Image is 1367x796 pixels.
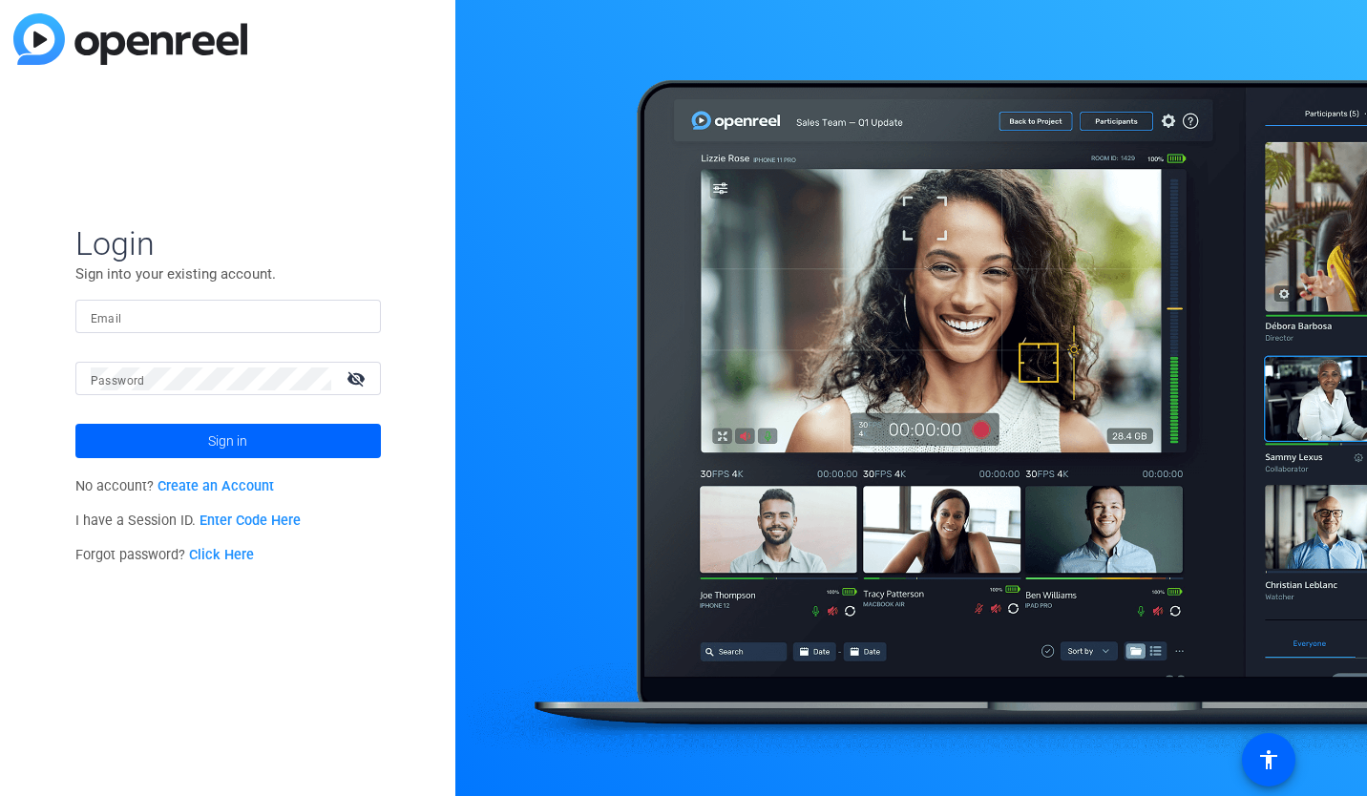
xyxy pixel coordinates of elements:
[75,547,255,563] span: Forgot password?
[91,305,366,328] input: Enter Email Address
[13,13,247,65] img: blue-gradient.svg
[91,312,122,325] mat-label: Email
[335,365,381,392] mat-icon: visibility_off
[75,263,381,284] p: Sign into your existing account.
[75,513,302,529] span: I have a Session ID.
[75,478,275,494] span: No account?
[208,417,247,465] span: Sign in
[1257,748,1280,771] mat-icon: accessibility
[91,374,145,388] mat-label: Password
[200,513,301,529] a: Enter Code Here
[75,223,381,263] span: Login
[189,547,254,563] a: Click Here
[158,478,274,494] a: Create an Account
[75,424,381,458] button: Sign in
